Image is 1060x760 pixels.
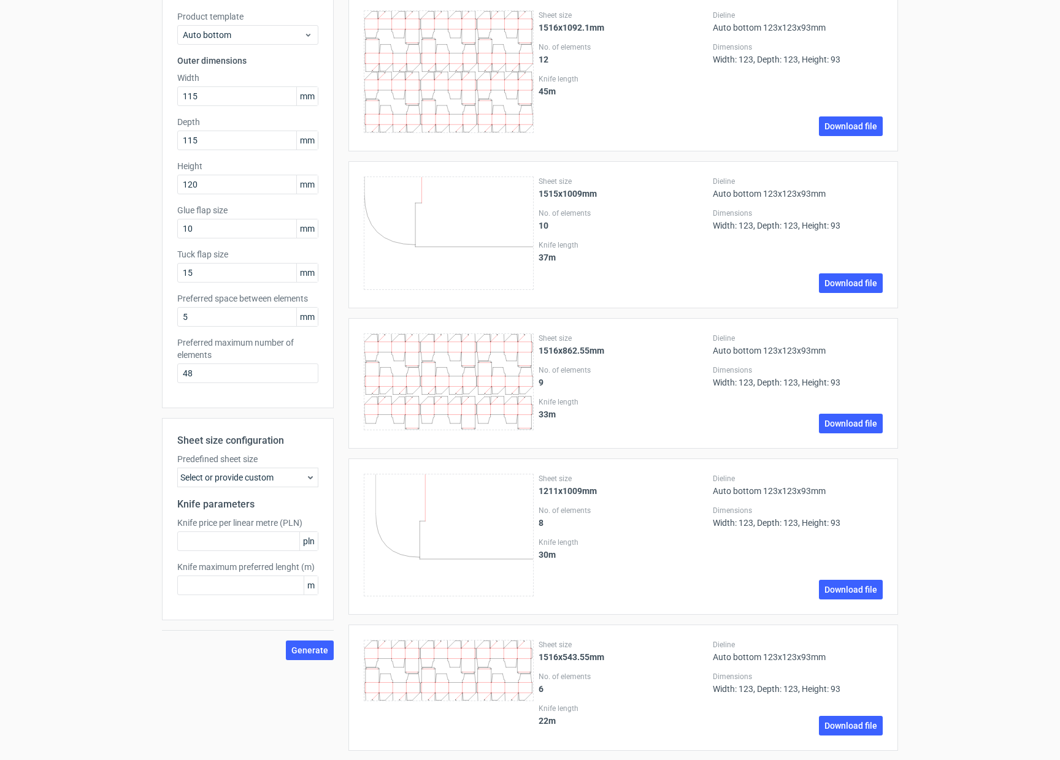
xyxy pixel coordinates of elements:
[539,672,709,682] label: No. of elements
[296,87,318,105] span: mm
[539,240,709,250] label: Knife length
[177,517,318,529] label: Knife price per linear metre (PLN)
[177,433,318,448] h2: Sheet size configuration
[177,116,318,128] label: Depth
[819,414,883,433] a: Download file
[713,42,883,52] label: Dimensions
[713,10,883,20] label: Dieline
[713,177,883,199] div: Auto bottom 123x123x93mm
[713,640,883,650] label: Dieline
[177,72,318,84] label: Width
[539,10,709,20] label: Sheet size
[177,561,318,573] label: Knife maximum preferred lenght (m)
[713,208,883,230] div: Width: 123, Depth: 123, Height: 93
[539,55,548,64] strong: 12
[713,474,883,484] label: Dieline
[713,365,883,375] label: Dimensions
[177,55,318,67] h3: Outer dimensions
[539,550,556,560] strong: 30 m
[539,486,597,496] strong: 1211x1009mm
[539,221,548,230] strong: 10
[539,397,709,407] label: Knife length
[296,264,318,282] span: mm
[713,42,883,64] div: Width: 123, Depth: 123, Height: 93
[296,308,318,326] span: mm
[539,704,709,713] label: Knife length
[177,204,318,216] label: Glue flap size
[819,273,883,293] a: Download file
[539,378,543,387] strong: 9
[539,189,597,199] strong: 1515x1009mm
[539,684,543,694] strong: 6
[296,219,318,238] span: mm
[177,292,318,305] label: Preferred space between elements
[539,346,604,355] strong: 1516x862.55mm
[539,640,709,650] label: Sheet size
[539,365,709,375] label: No. of elements
[304,576,318,595] span: m
[539,74,709,84] label: Knife length
[296,175,318,194] span: mm
[177,248,318,260] label: Tuck flap size
[713,365,883,387] div: Width: 123, Depth: 123, Height: 93
[819,716,883,735] a: Download file
[819,580,883,599] a: Download file
[539,23,604,32] strong: 1516x1092.1mm
[539,538,709,547] label: Knife length
[539,716,556,726] strong: 22 m
[539,652,604,662] strong: 1516x543.55mm
[539,253,556,262] strong: 37 m
[713,333,883,343] label: Dieline
[539,474,709,484] label: Sheet size
[713,506,883,528] div: Width: 123, Depth: 123, Height: 93
[177,453,318,465] label: Predefined sheet size
[539,177,709,186] label: Sheet size
[713,208,883,218] label: Dimensions
[291,646,328,655] span: Generate
[539,333,709,343] label: Sheet size
[183,29,304,41] span: Auto bottom
[296,131,318,150] span: mm
[539,86,556,96] strong: 45 m
[299,532,318,550] span: pln
[713,177,883,186] label: Dieline
[286,640,334,660] button: Generate
[713,506,883,515] label: Dimensions
[713,640,883,662] div: Auto bottom 123x123x93mm
[539,518,543,528] strong: 8
[819,116,883,136] a: Download file
[177,160,318,172] label: Height
[539,409,556,419] strong: 33 m
[177,497,318,512] h2: Knife parameters
[177,336,318,361] label: Preferred maximum number of elements
[713,474,883,496] div: Auto bottom 123x123x93mm
[713,10,883,32] div: Auto bottom 123x123x93mm
[177,468,318,487] div: Select or provide custom
[177,10,318,23] label: Product template
[539,506,709,515] label: No. of elements
[713,672,883,694] div: Width: 123, Depth: 123, Height: 93
[713,333,883,355] div: Auto bottom 123x123x93mm
[539,208,709,218] label: No. of elements
[713,672,883,682] label: Dimensions
[539,42,709,52] label: No. of elements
